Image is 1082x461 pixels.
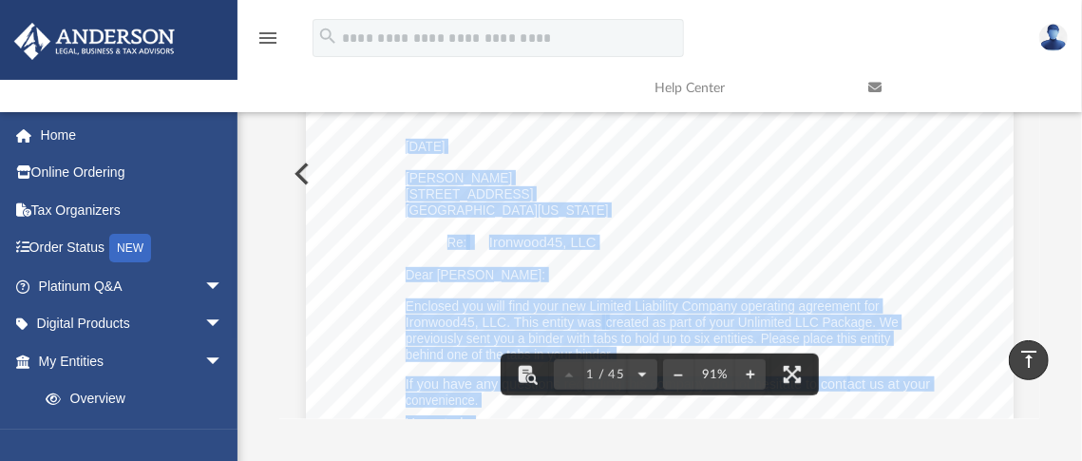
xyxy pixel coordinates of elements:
[406,140,445,154] span: [DATE]
[406,171,512,185] span: [PERSON_NAME]
[9,23,180,60] img: Anderson Advisors Platinum Portal
[109,234,151,262] div: NEW
[584,354,628,395] button: 1 / 45
[506,354,548,395] button: Toggle findbar
[771,354,813,395] button: Enter fullscreen
[663,354,693,395] button: Zoom out
[627,354,657,395] button: Next page
[447,236,466,250] span: Re:
[406,203,609,218] span: [GEOGRAPHIC_DATA][US_STATE]
[317,26,338,47] i: search
[735,354,766,395] button: Zoom in
[13,116,252,154] a: Home
[606,316,899,330] span: created as part of your Unlimited LLC Package. We
[13,305,252,343] a: Digital Productsarrow_drop_down
[406,316,601,330] span: Ironwood45, LLC. This entity was
[584,369,628,381] span: 1 / 45
[406,348,614,362] span: behind one of the tabs in your binder.
[13,229,252,268] a: Order StatusNEW
[1017,348,1040,371] i: vertical_align_top
[13,191,252,229] a: Tax Organizers
[406,332,891,346] span: previously sent you a binder with tabs to hold up to six entities. Please place this entity
[847,377,930,392] span: act us at your
[256,27,279,49] i: menu
[204,267,242,306] span: arrow_drop_down
[13,267,252,305] a: Platinum Q&Aarrow_drop_down
[406,377,846,392] span: If you have any questions regarding this company, do not hesitate to cont
[406,299,880,314] span: Enclosed you will find your new Limited Liability Company operating agreement for
[1039,24,1068,51] img: User Pic
[406,416,473,431] span: Yours truly,
[1009,340,1049,380] a: vertical_align_top
[489,236,597,250] span: Ironwood45, LLC
[640,50,854,125] a: Help Center
[256,36,279,49] a: menu
[406,394,479,408] span: convenience.
[27,380,252,418] a: Overview
[204,305,242,344] span: arrow_drop_down
[13,154,252,192] a: Online Ordering
[204,342,242,381] span: arrow_drop_down
[406,268,545,282] span: Dear [PERSON_NAME]:
[279,147,321,201] button: Previous File
[693,369,735,381] div: Current zoom level
[406,187,534,202] span: [STREET_ADDRESS]
[13,342,252,380] a: My Entitiesarrow_drop_down
[27,417,252,455] a: CTA Hub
